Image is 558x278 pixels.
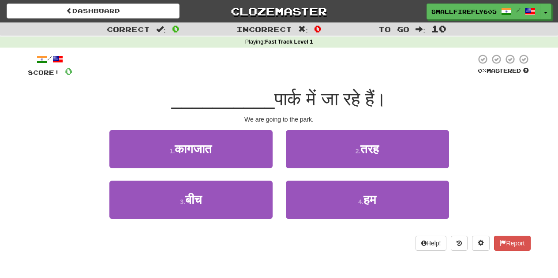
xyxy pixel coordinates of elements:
span: Incorrect [236,25,292,33]
span: : [298,26,308,33]
span: 0 [314,23,322,34]
small: 1 . [170,148,175,155]
div: / [28,54,72,65]
span: 10 [431,23,446,34]
span: __________ [172,89,275,109]
small: 2 . [356,148,361,155]
button: 3.बीच [109,181,273,219]
span: Score: [28,69,60,76]
small: 3 . [180,198,185,205]
button: Help! [416,236,447,251]
button: 1.कागजात [109,130,273,168]
span: 0 [172,23,180,34]
span: / [516,7,521,13]
button: Report [494,236,530,251]
strong: Fast Track Level 1 [265,39,313,45]
button: 2.तरह [286,130,449,168]
span: : [156,26,166,33]
span: 0 [65,66,72,77]
span: तरह [360,142,379,156]
button: 4.हम [286,181,449,219]
span: बीच [185,193,202,207]
span: पार्क में जा रहे हैं। [274,89,386,109]
span: 0 % [478,67,487,74]
a: Dashboard [7,4,180,19]
span: SmallFirefly6053 [431,7,497,15]
div: We are going to the park. [28,115,531,124]
span: : [416,26,425,33]
button: Round history (alt+y) [451,236,468,251]
span: कागजात [175,142,212,156]
div: Mastered [476,67,531,75]
a: Clozemaster [193,4,366,19]
span: To go [378,25,409,33]
span: हम [363,193,376,207]
small: 4 . [358,198,363,205]
a: SmallFirefly6053 / [427,4,540,19]
span: Correct [107,25,150,33]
